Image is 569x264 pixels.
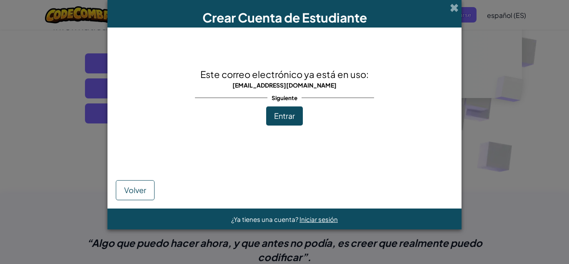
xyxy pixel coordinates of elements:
font: Este correo electrónico ya está en uso: [200,68,369,80]
button: Volver [116,180,155,200]
a: Iniciar sesión [299,215,338,223]
font: ¿Ya tienes una cuenta? [231,215,298,223]
font: [EMAIL_ADDRESS][DOMAIN_NAME] [232,81,337,89]
font: Entrar [274,111,295,121]
font: Crear Cuenta de Estudiante [202,10,367,25]
font: Volver [124,185,146,195]
button: Entrar [266,106,303,126]
font: Siguiente [272,94,297,101]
